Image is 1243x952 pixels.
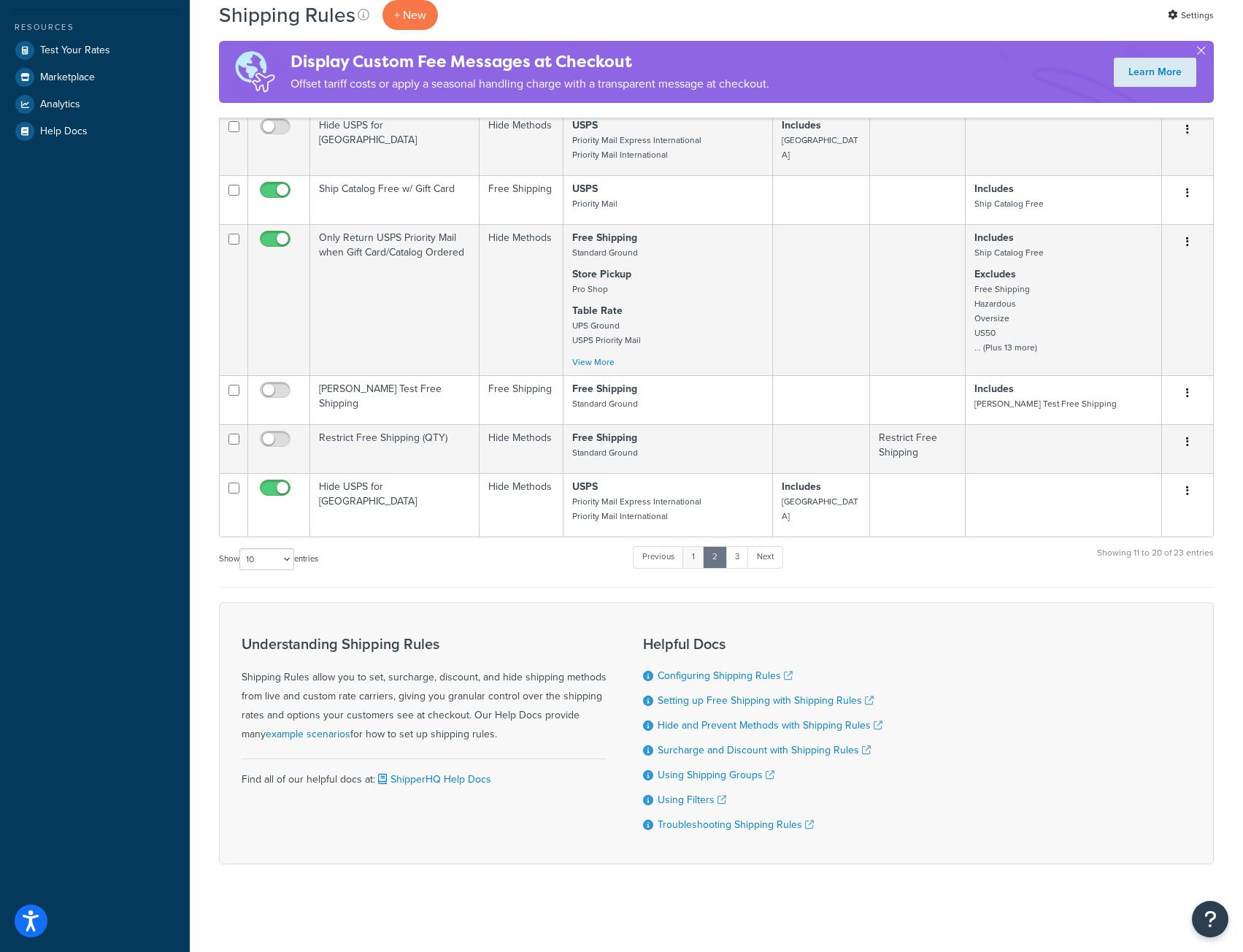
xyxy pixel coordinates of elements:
strong: Excludes [974,266,1016,282]
strong: Includes [974,181,1014,196]
img: duties-banner-06bc72dcb5fe05cb3f9472aba00be2ae8eb53ab6f0d8bb03d382ba314ac3c341.png [219,41,290,103]
a: Test Your Rates [11,37,179,64]
td: Restrict Free Shipping [870,424,966,473]
strong: Includes [782,479,821,494]
a: Settings [1168,5,1214,26]
td: Free Shipping [480,375,563,424]
a: ShipperHQ Help Docs [375,772,491,787]
td: Free Shipping [480,175,563,224]
a: Next [747,546,783,568]
a: Setting up Free Shipping with Shipping Rules [658,693,874,708]
small: [GEOGRAPHIC_DATA] [782,495,858,523]
a: Marketplace [11,64,179,91]
strong: USPS [572,118,598,133]
small: Priority Mail [572,197,617,210]
button: Open Resource Center [1192,901,1228,937]
small: [GEOGRAPHIC_DATA] [782,134,858,161]
a: Hide and Prevent Methods with Shipping Rules [658,718,882,733]
p: Offset tariff costs or apply a seasonal handling charge with a transparent message at checkout. [290,74,769,94]
strong: Free Shipping [572,381,637,396]
strong: Store Pickup [572,266,631,282]
td: [PERSON_NAME] Test Free Shipping [310,375,480,424]
a: 3 [726,546,749,568]
h3: Understanding Shipping Rules [242,636,607,652]
strong: Free Shipping [572,430,637,445]
small: [PERSON_NAME] Test Free Shipping [974,397,1117,410]
small: Standard Ground [572,246,638,259]
span: Help Docs [40,126,88,138]
a: example scenarios [266,726,350,742]
h1: Shipping Rules [219,1,355,29]
span: Marketplace [40,72,95,84]
small: UPS Ground USPS Priority Mail [572,319,641,347]
small: Priority Mail Express International Priority Mail International [572,495,701,523]
div: Resources [11,21,179,34]
strong: USPS [572,181,598,196]
div: Shipping Rules allow you to set, surcharge, discount, and hide shipping methods from live and cus... [242,636,607,744]
td: Only Return USPS Priority Mail when Gift Card/Catalog Ordered [310,224,480,375]
a: 1 [682,546,704,568]
small: Ship Catalog Free [974,246,1044,259]
a: 2 [703,546,727,568]
h3: Helpful Docs [643,636,882,652]
small: Standard Ground [572,446,638,459]
span: Test Your Rates [40,45,110,57]
strong: Includes [974,381,1014,396]
a: Surcharge and Discount with Shipping Rules [658,742,871,758]
td: Hide USPS for [GEOGRAPHIC_DATA] [310,473,480,537]
small: Priority Mail Express International Priority Mail International [572,134,701,161]
small: Standard Ground [572,397,638,410]
td: Hide USPS for [GEOGRAPHIC_DATA] [310,112,480,175]
small: Pro Shop [572,283,608,296]
td: Hide Methods [480,473,563,537]
td: Ship Catalog Free w/ Gift Card [310,175,480,224]
a: Configuring Shipping Rules [658,668,793,683]
select: Showentries [239,548,294,570]
a: View More [572,356,615,369]
a: Using Shipping Groups [658,767,774,783]
strong: Table Rate [572,303,623,318]
h4: Display Custom Fee Messages at Checkout [290,50,769,74]
strong: USPS [572,479,598,494]
strong: Includes [782,118,821,133]
td: Restrict Free Shipping (QTY) [310,424,480,473]
a: Previous [633,546,684,568]
a: Learn More [1114,58,1196,87]
td: Hide Methods [480,224,563,375]
span: Analytics [40,99,80,111]
small: Ship Catalog Free [974,197,1044,210]
strong: Free Shipping [572,230,637,245]
td: Hide Methods [480,112,563,175]
label: Show entries [219,548,318,570]
td: Hide Methods [480,424,563,473]
a: Using Filters [658,792,726,807]
small: Free Shipping Hazardous Oversize US50 ... (Plus 13 more) [974,283,1037,354]
strong: Includes [974,230,1014,245]
div: Find all of our helpful docs at: [242,759,607,789]
div: Showing 11 to 20 of 23 entries [1097,545,1214,576]
a: Analytics [11,91,179,118]
a: Troubleshooting Shipping Rules [658,817,814,832]
a: Help Docs [11,118,179,145]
